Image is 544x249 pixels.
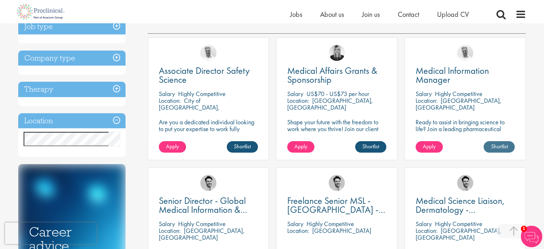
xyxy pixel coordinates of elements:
span: Salary [287,90,303,98]
iframe: reCAPTCHA [5,222,97,244]
span: Medical Information Manager [416,64,489,86]
a: Medical Information Manager [416,66,515,84]
span: 1 [521,226,527,232]
span: Freelance Senior MSL - [GEOGRAPHIC_DATA] - Cardiovascular/ Rare Disease [287,195,385,234]
p: City of [GEOGRAPHIC_DATA], [GEOGRAPHIC_DATA] [159,96,220,118]
span: Salary [159,220,175,228]
span: Salary [416,220,432,228]
a: Shortlist [484,141,515,153]
h3: Job type [18,19,126,34]
img: Joshua Bye [200,45,216,61]
img: Chatbot [521,226,542,247]
p: Highly Competitive [435,90,482,98]
span: Salary [159,90,175,98]
p: [GEOGRAPHIC_DATA], [GEOGRAPHIC_DATA] [287,96,373,111]
img: Thomas Pinnock [457,175,473,191]
span: Location: [416,96,437,105]
span: Salary [416,90,432,98]
a: Join us [362,10,380,19]
img: Janelle Jones [329,45,345,61]
a: About us [320,10,344,19]
span: Salary [287,220,303,228]
a: Freelance Senior MSL - [GEOGRAPHIC_DATA] - Cardiovascular/ Rare Disease [287,196,386,214]
span: Apply [166,143,179,150]
a: Apply [416,141,443,153]
a: Shortlist [227,141,258,153]
img: Thomas Pinnock [329,175,345,191]
p: Are you a dedicated individual looking to put your expertise to work fully flexibly in a remote p... [159,119,258,153]
p: [GEOGRAPHIC_DATA], [GEOGRAPHIC_DATA] [416,96,501,111]
p: Highly Competitive [307,220,354,228]
h3: Therapy [18,82,126,97]
p: [GEOGRAPHIC_DATA] [312,226,371,235]
span: Apply [423,143,436,150]
span: Location: [159,96,181,105]
img: Joshua Bye [457,45,473,61]
span: Medical Affairs Grants & Sponsorship [287,64,377,86]
span: Location: [287,96,309,105]
p: US$70 - US$73 per hour [307,90,369,98]
a: Shortlist [355,141,386,153]
h3: Company type [18,51,126,66]
p: [GEOGRAPHIC_DATA], [GEOGRAPHIC_DATA] [416,226,501,241]
a: Jobs [290,10,302,19]
a: Medical Science Liaison, Dermatology - [GEOGRAPHIC_DATA] [416,196,515,214]
a: Associate Director Safety Science [159,66,258,84]
p: [GEOGRAPHIC_DATA], [GEOGRAPHIC_DATA] [159,226,245,241]
p: Ready to assist in bringing science to life? Join a leading pharmaceutical company to play a key ... [416,119,515,153]
p: Highly Competitive [435,220,482,228]
a: Contact [398,10,419,19]
a: Senior Director - Global Medical Information & Medical Affairs [159,196,258,214]
span: Apply [294,143,307,150]
p: Shape your future with the freedom to work where you thrive! Join our client with this fully remo... [287,119,386,146]
a: Apply [159,141,186,153]
a: Apply [287,141,314,153]
span: Associate Director Safety Science [159,64,250,86]
h3: Location [18,113,126,129]
p: Highly Competitive [178,90,226,98]
a: Medical Affairs Grants & Sponsorship [287,66,386,84]
p: Highly Competitive [178,220,226,228]
a: Upload CV [437,10,469,19]
span: Medical Science Liaison, Dermatology - [GEOGRAPHIC_DATA] [416,195,505,225]
img: Thomas Pinnock [200,175,216,191]
span: Location: [416,226,437,235]
span: Location: [159,226,181,235]
span: Location: [287,226,309,235]
span: Senior Director - Global Medical Information & Medical Affairs [159,195,247,225]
